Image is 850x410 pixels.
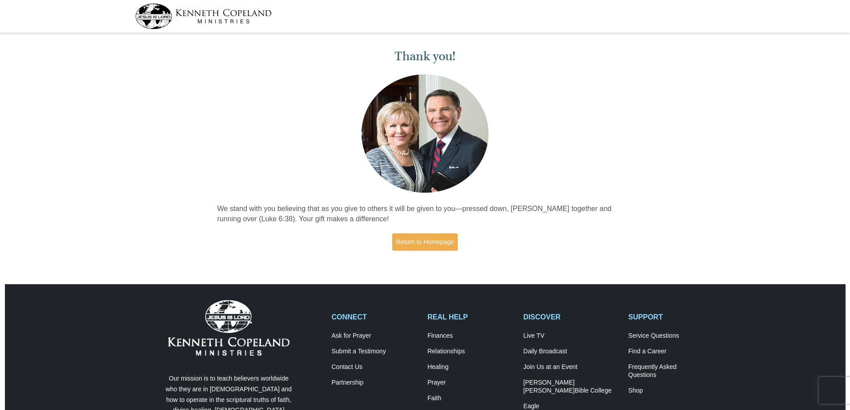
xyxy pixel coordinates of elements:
[359,72,491,195] img: Kenneth and Gloria
[332,363,418,371] a: Contact Us
[135,4,272,29] img: kcm-header-logo.svg
[168,300,290,356] img: Kenneth Copeland Ministries
[575,387,612,394] span: Bible College
[628,313,715,321] h2: SUPPORT
[628,363,715,379] a: Frequently AskedQuestions
[332,313,418,321] h2: CONNECT
[427,379,514,387] a: Prayer
[523,379,619,395] a: [PERSON_NAME] [PERSON_NAME]Bible College
[332,379,418,387] a: Partnership
[523,313,619,321] h2: DISCOVER
[628,387,715,395] a: Shop
[217,204,633,224] p: We stand with you believing that as you give to others it will be given to you—pressed down, [PER...
[217,49,633,64] h1: Thank you!
[523,348,619,356] a: Daily Broadcast
[427,363,514,371] a: Healing
[427,394,514,402] a: Faith
[392,233,458,251] a: Return to Homepage
[332,332,418,340] a: Ask for Prayer
[427,313,514,321] h2: REAL HELP
[427,332,514,340] a: Finances
[523,332,619,340] a: Live TV
[523,363,619,371] a: Join Us at an Event
[628,348,715,356] a: Find a Career
[427,348,514,356] a: Relationships
[628,332,715,340] a: Service Questions
[332,348,418,356] a: Submit a Testimony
